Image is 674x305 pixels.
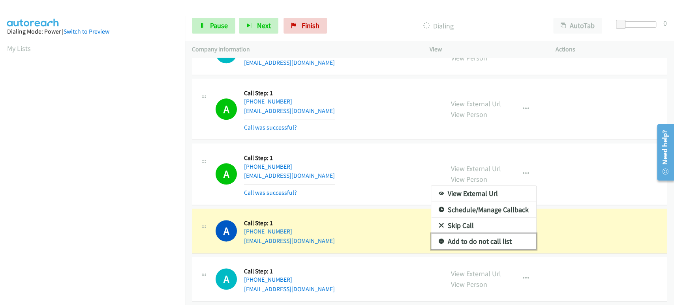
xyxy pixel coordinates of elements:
a: Add to do not call list [431,233,536,249]
iframe: Resource Center [651,121,674,184]
a: My Lists [7,44,31,53]
a: Schedule/Manage Callback [431,202,536,218]
h1: A [216,268,237,290]
a: Skip Call [431,218,536,233]
a: View External Url [431,186,536,201]
div: The call is yet to be attempted [216,268,237,290]
a: Switch to Preview [64,28,109,35]
div: Dialing Mode: Power | [7,27,178,36]
h1: A [216,220,237,241]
